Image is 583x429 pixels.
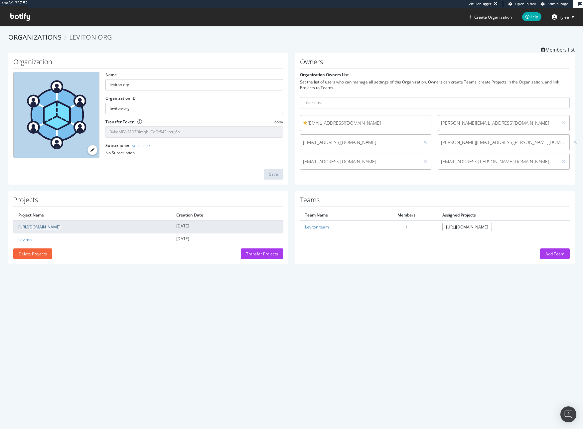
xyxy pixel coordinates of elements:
div: Set the list of users who can manage all settings of this Organization. Owners can create Teams, ... [300,79,570,90]
label: Subscription [105,143,150,148]
button: Create Organization [469,14,512,20]
label: Transfer Token [105,119,135,125]
a: [URL][DOMAIN_NAME] [18,224,61,230]
th: Project Name [13,210,171,220]
th: Members [375,210,437,220]
span: [EMAIL_ADDRESS][DOMAIN_NAME] [303,158,417,165]
span: Help [522,12,541,21]
a: Leviton [18,237,32,242]
h1: Teams [300,196,570,207]
button: Add Team [540,248,570,259]
h1: Owners [300,58,570,69]
button: Transfer Projects [241,248,283,259]
td: [DATE] [171,233,283,246]
th: Team Name [300,210,375,220]
a: Admin Page [541,1,568,7]
span: rylee [560,14,569,20]
div: Transfer Projects [246,251,278,257]
div: Delete Projects [19,251,47,257]
a: Organizations [8,33,62,42]
a: Delete Projects [13,251,52,257]
th: Assigned Projects [437,210,570,220]
label: Organization ID [105,95,136,101]
input: Organization ID [105,103,283,114]
button: Delete Projects [13,248,52,259]
span: [PERSON_NAME][EMAIL_ADDRESS][DOMAIN_NAME] [441,120,555,126]
button: rylee [546,12,580,22]
span: Open in dev [515,1,536,6]
h1: Projects [13,196,283,207]
h1: Organization [13,58,283,69]
th: Creation Date [171,210,283,220]
label: Organization Owners List [300,72,349,77]
span: copy [274,119,283,125]
div: Add Team [545,251,564,257]
div: Open Intercom Messenger [560,406,576,422]
a: Leviton team [305,224,329,230]
span: [EMAIL_ADDRESS][PERSON_NAME][DOMAIN_NAME] [441,158,555,165]
ol: breadcrumbs [8,33,575,42]
a: Members list [541,45,575,53]
button: Save [264,169,283,180]
div: No Subscription [105,150,283,156]
div: Save [269,171,278,177]
span: [EMAIL_ADDRESS][DOMAIN_NAME] [303,139,417,146]
td: [DATE] [171,220,283,233]
input: User email [300,97,570,108]
span: [EMAIL_ADDRESS][DOMAIN_NAME] [303,120,429,126]
span: leviton org [69,33,112,42]
a: - Subscribe [129,143,150,148]
a: [URL][DOMAIN_NAME] [442,223,492,231]
span: [PERSON_NAME][EMAIL_ADDRESS][PERSON_NAME][DOMAIN_NAME] [441,139,567,146]
a: Open in dev [509,1,536,7]
span: Admin Page [547,1,568,6]
input: name [105,79,283,90]
a: Transfer Projects [241,251,283,257]
div: Viz Debugger: [469,1,493,7]
a: Add Team [540,251,570,257]
label: Name [105,72,117,77]
td: 1 [375,220,437,233]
